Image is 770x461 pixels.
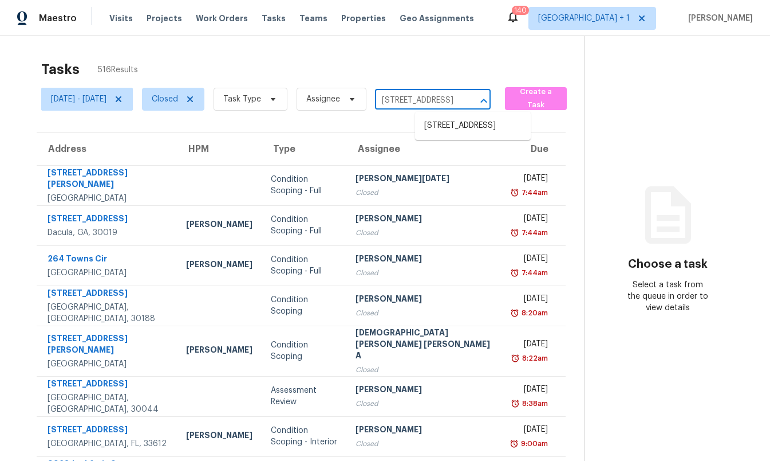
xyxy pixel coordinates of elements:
[510,187,519,198] img: Overdue Alarm Icon
[356,307,497,319] div: Closed
[271,339,337,362] div: Condition Scoping
[519,267,548,279] div: 7:44am
[684,13,753,24] span: [PERSON_NAME]
[299,13,327,24] span: Teams
[356,213,497,227] div: [PERSON_NAME]
[356,327,497,364] div: [DEMOGRAPHIC_DATA][PERSON_NAME] [PERSON_NAME] A
[48,213,168,227] div: [STREET_ADDRESS]
[515,384,548,398] div: [DATE]
[510,307,519,319] img: Overdue Alarm Icon
[505,87,567,110] button: Create a Task
[186,259,252,273] div: [PERSON_NAME]
[48,392,168,415] div: [GEOGRAPHIC_DATA], [GEOGRAPHIC_DATA], 30044
[37,133,177,165] th: Address
[39,13,77,24] span: Maestro
[356,364,497,376] div: Closed
[186,429,252,444] div: [PERSON_NAME]
[271,254,337,277] div: Condition Scoping - Full
[515,213,548,227] div: [DATE]
[109,13,133,24] span: Visits
[356,398,497,409] div: Closed
[98,64,138,76] span: 516 Results
[271,294,337,317] div: Condition Scoping
[476,93,492,109] button: Close
[356,187,497,198] div: Closed
[400,13,474,24] span: Geo Assignments
[515,338,548,353] div: [DATE]
[48,438,168,450] div: [GEOGRAPHIC_DATA], FL, 33612
[223,93,261,105] span: Task Type
[506,133,566,165] th: Due
[626,279,710,314] div: Select a task from the queue in order to view details
[48,287,168,302] div: [STREET_ADDRESS]
[510,438,519,450] img: Overdue Alarm Icon
[271,385,337,408] div: Assessment Review
[147,13,182,24] span: Projects
[48,378,168,392] div: [STREET_ADDRESS]
[519,438,548,450] div: 9:00am
[519,187,548,198] div: 7:44am
[186,218,252,233] div: [PERSON_NAME]
[48,424,168,438] div: [STREET_ADDRESS]
[152,93,178,105] span: Closed
[520,353,548,364] div: 8:22am
[356,227,497,239] div: Closed
[346,133,506,165] th: Assignee
[511,353,520,364] img: Overdue Alarm Icon
[271,174,337,197] div: Condition Scoping - Full
[515,424,548,438] div: [DATE]
[48,253,168,267] div: 264 Towns Cir
[48,167,168,193] div: [STREET_ADDRESS][PERSON_NAME]
[375,92,459,110] input: Search by address
[628,259,708,270] h3: Choose a task
[511,398,520,409] img: Overdue Alarm Icon
[306,93,340,105] span: Assignee
[48,333,168,358] div: [STREET_ADDRESS][PERSON_NAME]
[356,424,497,438] div: [PERSON_NAME]
[271,214,337,237] div: Condition Scoping - Full
[356,438,497,450] div: Closed
[262,14,286,22] span: Tasks
[519,307,548,319] div: 8:20am
[48,267,168,279] div: [GEOGRAPHIC_DATA]
[41,64,80,75] h2: Tasks
[48,302,168,325] div: [GEOGRAPHIC_DATA], [GEOGRAPHIC_DATA], 30188
[511,85,561,112] span: Create a Task
[415,116,531,135] li: [STREET_ADDRESS]
[514,5,527,16] div: 140
[186,344,252,358] div: [PERSON_NAME]
[356,293,497,307] div: [PERSON_NAME]
[356,253,497,267] div: [PERSON_NAME]
[356,384,497,398] div: [PERSON_NAME]
[510,267,519,279] img: Overdue Alarm Icon
[262,133,346,165] th: Type
[196,13,248,24] span: Work Orders
[51,93,106,105] span: [DATE] - [DATE]
[538,13,630,24] span: [GEOGRAPHIC_DATA] + 1
[48,193,168,204] div: [GEOGRAPHIC_DATA]
[515,253,548,267] div: [DATE]
[510,227,519,239] img: Overdue Alarm Icon
[48,358,168,370] div: [GEOGRAPHIC_DATA]
[515,173,548,187] div: [DATE]
[177,133,262,165] th: HPM
[48,227,168,239] div: Dacula, GA, 30019
[519,227,548,239] div: 7:44am
[271,425,337,448] div: Condition Scoping - Interior
[520,398,548,409] div: 8:38am
[356,267,497,279] div: Closed
[515,293,548,307] div: [DATE]
[341,13,386,24] span: Properties
[356,173,497,187] div: [PERSON_NAME][DATE]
